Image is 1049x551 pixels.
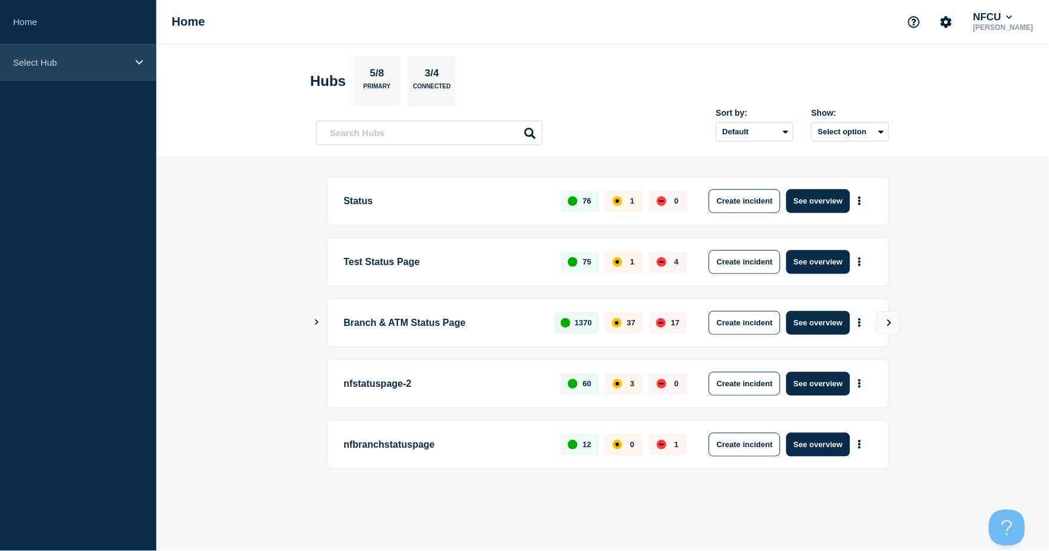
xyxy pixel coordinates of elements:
[671,318,680,327] p: 17
[877,311,900,335] button: View
[363,83,391,96] p: Primary
[971,23,1036,32] p: [PERSON_NAME]
[344,250,547,274] p: Test Status Page
[561,318,570,328] div: up
[314,318,320,327] button: Show Connected Hubs
[344,311,541,335] p: Branch & ATM Status Page
[630,257,634,266] p: 1
[709,433,780,457] button: Create incident
[674,379,678,388] p: 0
[613,379,622,389] div: affected
[786,189,850,213] button: See overview
[310,73,346,90] h2: Hubs
[786,311,850,335] button: See overview
[812,108,889,118] div: Show:
[366,67,389,83] p: 5/8
[786,372,850,396] button: See overview
[630,379,634,388] p: 3
[786,250,850,274] button: See overview
[657,440,667,450] div: down
[674,257,678,266] p: 4
[709,372,780,396] button: Create incident
[656,318,666,328] div: down
[902,10,927,35] button: Support
[716,108,794,118] div: Sort by:
[568,257,578,267] div: up
[630,196,634,205] p: 1
[852,433,868,455] button: More actions
[613,440,622,450] div: affected
[852,373,868,395] button: More actions
[657,379,667,389] div: down
[786,433,850,457] button: See overview
[316,121,543,145] input: Search Hubs
[630,440,634,449] p: 0
[709,250,780,274] button: Create incident
[568,379,578,389] div: up
[13,57,128,67] p: Select Hub
[934,10,959,35] button: Account settings
[344,372,547,396] p: nfstatuspage-2
[413,83,451,96] p: Connected
[344,433,547,457] p: nfbranchstatuspage
[613,257,622,267] div: affected
[583,257,591,266] p: 75
[852,312,868,334] button: More actions
[716,122,794,141] select: Sort by
[627,318,635,327] p: 37
[989,510,1025,546] iframe: Help Scout Beacon - Open
[172,15,205,29] h1: Home
[852,190,868,212] button: More actions
[344,189,547,213] p: Status
[583,379,591,388] p: 60
[709,189,780,213] button: Create incident
[568,196,578,206] div: up
[674,196,678,205] p: 0
[709,311,780,335] button: Create incident
[613,196,622,206] div: affected
[568,440,578,450] div: up
[657,257,667,267] div: down
[575,318,592,327] p: 1370
[657,196,667,206] div: down
[971,11,1015,23] button: NFCU
[812,122,889,141] button: Select option
[421,67,444,83] p: 3/4
[852,251,868,273] button: More actions
[612,318,622,328] div: affected
[583,440,591,449] p: 12
[583,196,591,205] p: 76
[674,440,678,449] p: 1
